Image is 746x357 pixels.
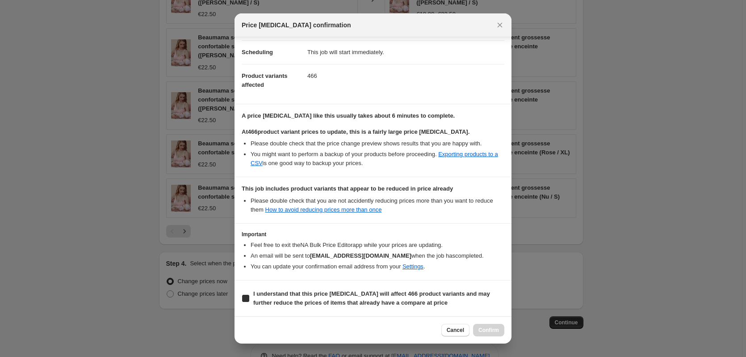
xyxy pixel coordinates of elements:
[251,262,504,271] li: You can update your confirmation email address from your .
[242,128,469,135] b: At 466 product variant prices to update, this is a fairly large price [MEDICAL_DATA].
[402,263,423,270] a: Settings
[242,49,273,55] span: Scheduling
[310,252,411,259] b: [EMAIL_ADDRESS][DOMAIN_NAME]
[242,112,455,119] b: A price [MEDICAL_DATA] like this usually takes about 6 minutes to complete.
[242,21,351,30] span: Price [MEDICAL_DATA] confirmation
[242,72,288,88] span: Product variants affected
[251,241,504,250] li: Feel free to exit the NA Bulk Price Editor app while your prices are updating.
[251,150,504,168] li: You might want to perform a backup of your products before proceeding. is one good way to backup ...
[494,19,506,31] button: Close
[253,290,490,306] b: I understand that this price [MEDICAL_DATA] will affect 466 product variants and may further redu...
[251,196,504,214] li: Please double check that you are not accidently reducing prices more than you want to reduce them
[265,206,382,213] a: How to avoid reducing prices more than once
[447,327,464,334] span: Cancel
[307,40,504,64] dd: This job will start immediately.
[242,185,453,192] b: This job includes product variants that appear to be reduced in price already
[242,231,504,238] h3: Important
[251,251,504,260] li: An email will be sent to when the job has completed .
[307,64,504,88] dd: 466
[441,324,469,336] button: Cancel
[251,139,504,148] li: Please double check that the price change preview shows results that you are happy with.
[251,151,498,166] a: Exporting products to a CSV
